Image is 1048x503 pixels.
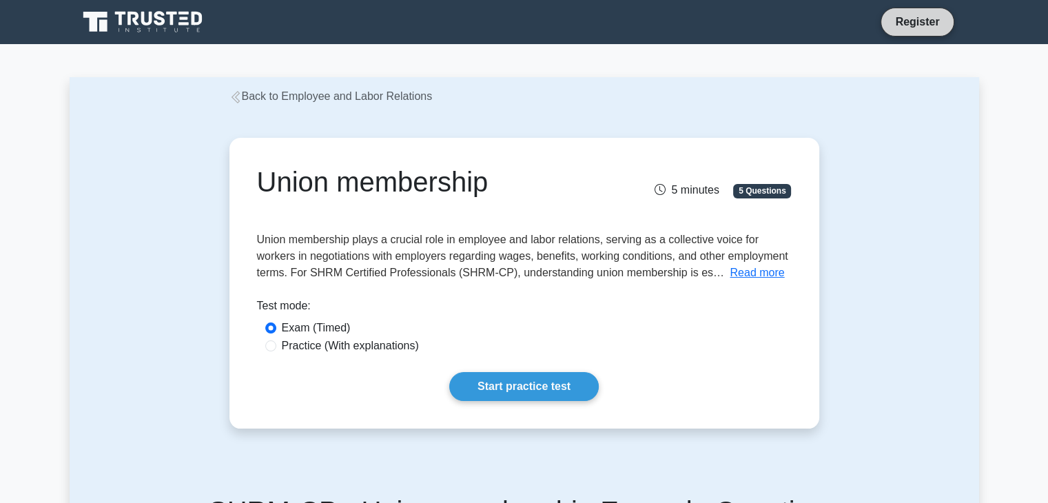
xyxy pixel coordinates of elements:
button: Read more [730,265,784,281]
div: Test mode: [257,298,792,320]
label: Exam (Timed) [282,320,351,336]
h1: Union membership [257,165,608,198]
a: Start practice test [449,372,599,401]
span: 5 minutes [655,184,719,196]
a: Register [887,13,947,30]
label: Practice (With explanations) [282,338,419,354]
span: Union membership plays a crucial role in employee and labor relations, serving as a collective vo... [257,234,788,278]
span: 5 Questions [733,184,791,198]
a: Back to Employee and Labor Relations [229,90,433,102]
